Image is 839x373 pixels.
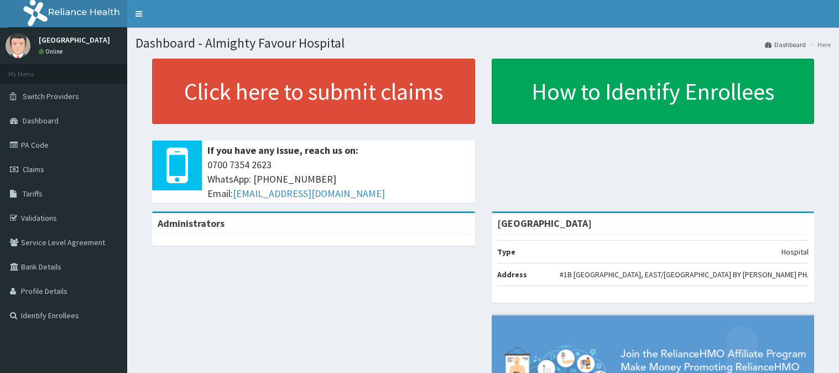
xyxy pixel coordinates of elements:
b: Administrators [158,217,225,230]
a: Dashboard [765,40,806,49]
a: Click here to submit claims [152,59,475,124]
h1: Dashboard - Almighty Favour Hospital [136,36,831,50]
span: Claims [23,164,44,174]
span: Switch Providers [23,91,79,101]
p: Hospital [781,246,809,257]
b: Type [497,247,515,257]
a: Online [39,48,65,55]
b: Address [497,270,527,279]
a: How to Identify Enrollees [492,59,815,124]
img: User Image [6,33,30,58]
li: Here [807,40,831,49]
p: [GEOGRAPHIC_DATA] [39,36,110,44]
span: Dashboard [23,116,59,126]
a: [EMAIL_ADDRESS][DOMAIN_NAME] [233,187,385,200]
b: If you have any issue, reach us on: [207,144,358,157]
span: Tariffs [23,189,43,199]
span: 0700 7354 2623 WhatsApp: [PHONE_NUMBER] Email: [207,158,470,200]
strong: [GEOGRAPHIC_DATA] [497,217,592,230]
p: #1B [GEOGRAPHIC_DATA], EAST/[GEOGRAPHIC_DATA] BY [PERSON_NAME] PH. [560,269,809,280]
